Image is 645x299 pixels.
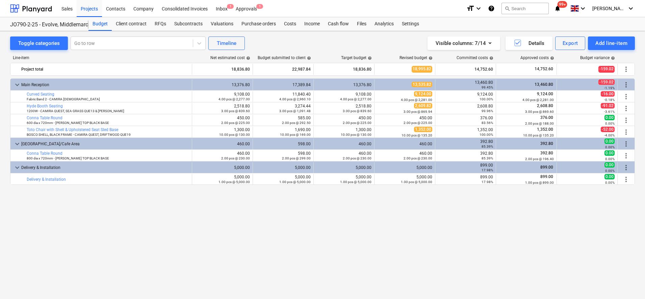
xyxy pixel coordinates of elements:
span: 0.00 [604,139,615,144]
small: 0.00% [605,181,615,184]
span: More actions [622,128,630,136]
div: 5,000.00 [195,175,250,184]
span: help [549,56,554,60]
div: JO790-2-25 - Evolve, Middlemarch Furniture - JO790-2-25 [10,21,80,28]
span: 1 [227,4,234,9]
iframe: Chat Widget [611,267,645,299]
div: 2,518.80 [316,104,371,113]
div: 5,000.00 [195,165,250,170]
a: Income [300,17,324,31]
i: keyboard_arrow_down [474,4,483,13]
span: More actions [622,140,630,148]
button: Details [506,36,552,50]
small: 3.00 pcs @ 869.94 [404,110,432,114]
small: 4.00 pcs @ 2,281.00 [522,98,554,102]
div: Cash flow [324,17,353,31]
a: Budget [88,17,112,31]
small: 100.00% [480,133,493,136]
small: 4.00 pcs @ 2,281.00 [401,98,432,102]
div: Budget variance [580,55,615,60]
small: 0.00% [605,157,615,161]
a: Files [353,17,370,31]
div: 1,352.00 [438,127,493,137]
div: Project total [21,64,189,75]
small: 1.00 pcs @ 5,000.00 [340,180,371,184]
span: -52.00 [601,127,615,132]
span: 18,995.82 [412,66,432,72]
small: 2.00 pcs @ 292.50 [282,121,311,125]
div: 598.00 [256,151,311,160]
span: 0.00 [604,150,615,156]
span: More actions [622,93,630,101]
span: 2,609.82 [414,103,432,108]
span: keyboard_arrow_down [13,81,21,89]
div: 22,987.84 [256,64,311,75]
span: 1 [256,4,263,9]
div: 13,376.80 [195,82,250,87]
div: 5,000.00 [256,165,311,170]
div: 1,300.00 [195,127,250,137]
div: Timeline [217,39,236,48]
small: 1.00 pcs @ 899.00 [525,181,554,184]
small: 2.00 pcs @ 230.00 [221,156,250,160]
div: 585.00 [256,116,311,125]
div: 460.00 [195,142,250,146]
div: Net estimated cost [210,55,250,60]
i: Knowledge base [488,4,495,13]
a: RFQs [151,17,170,31]
div: Visible columns : 7/14 [436,39,492,48]
div: 899.00 [438,175,493,184]
small: 2.00 pcs @ 225.00 [343,121,371,125]
span: 99+ [558,1,567,8]
div: Budget submitted to client [258,55,311,60]
small: 4.00 pcs @ 2,960.10 [279,97,311,101]
div: 2,518.80 [195,104,250,113]
div: 13,376.80 [316,82,371,87]
a: Costs [280,17,300,31]
div: Purchase orders [237,17,280,31]
a: Conna Table Round [27,116,62,120]
div: 1,690.00 [256,127,311,137]
span: help [488,56,493,60]
span: 13,460.80 [534,82,554,87]
div: 5,000.00 [316,175,371,184]
button: Timeline [208,36,245,50]
div: 392.80 [438,151,493,160]
i: notifications [554,4,561,13]
div: 5,000.00 [256,175,311,184]
div: 460.00 [316,151,371,160]
small: 99.45% [482,85,493,89]
div: 11,840.40 [256,92,311,101]
span: More actions [622,81,630,89]
small: 4.00 pcs @ 2,277.00 [218,97,250,101]
span: More actions [622,65,630,73]
div: 14,752.60 [438,64,493,75]
div: 598.00 [256,142,311,146]
span: help [306,56,311,60]
small: 1.00 pcs @ 5,000.00 [279,180,311,184]
small: 0.00% [605,145,615,149]
a: Valuations [207,17,237,31]
small: 2.00 pcs @ 230.00 [404,156,432,160]
div: Approved costs [520,55,554,60]
small: 3.00 pcs @ 839.60 [343,109,371,113]
div: 2,608.80 [438,104,493,113]
small: 10.00 pcs @ 135.20 [402,133,432,137]
button: Toggle categories [10,36,68,50]
a: Client contract [112,17,151,31]
small: 0.00% [605,169,615,173]
small: -4.00% [604,133,615,137]
div: 460.00 [377,151,432,160]
small: 2.00 pcs @ 188.00 [525,122,554,125]
span: More actions [622,175,630,183]
div: 450.00 [377,116,432,125]
span: -159.02 [598,79,615,85]
div: Toggle categories [18,39,60,48]
small: -0.18% [604,98,615,102]
div: 450.00 [316,116,371,125]
i: keyboard_arrow_down [579,4,587,13]
small: BOSCO SHELL, BLACK FRAME - CAMIRA QUEST, DRIFTWOOD QUE19 [27,133,131,136]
